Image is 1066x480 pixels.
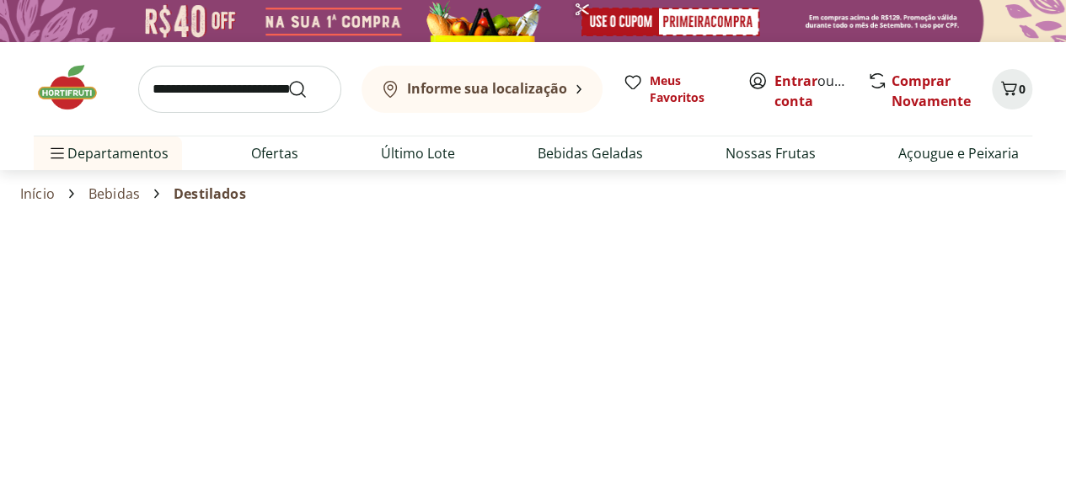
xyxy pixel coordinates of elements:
a: Início [20,186,55,201]
b: Informe sua localização [407,79,567,98]
span: Meus Favoritos [650,72,727,106]
span: Destilados [174,186,246,201]
img: Hortifruti [34,62,118,113]
a: Último Lote [381,143,455,163]
button: Submit Search [287,79,328,99]
a: Entrar [774,72,817,90]
a: Ofertas [251,143,298,163]
span: Departamentos [47,133,169,173]
a: Bebidas [88,186,140,201]
a: Nossas Frutas [726,143,816,163]
a: Bebidas Geladas [538,143,643,163]
a: Açougue e Peixaria [898,143,1019,163]
button: Informe sua localização [362,66,603,113]
a: Meus Favoritos [623,72,727,106]
span: ou [774,71,849,111]
a: Comprar Novamente [892,72,971,110]
input: search [138,66,341,113]
a: Criar conta [774,72,867,110]
button: Menu [47,133,67,173]
span: 0 [1019,81,1026,97]
button: Carrinho [992,69,1032,109]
